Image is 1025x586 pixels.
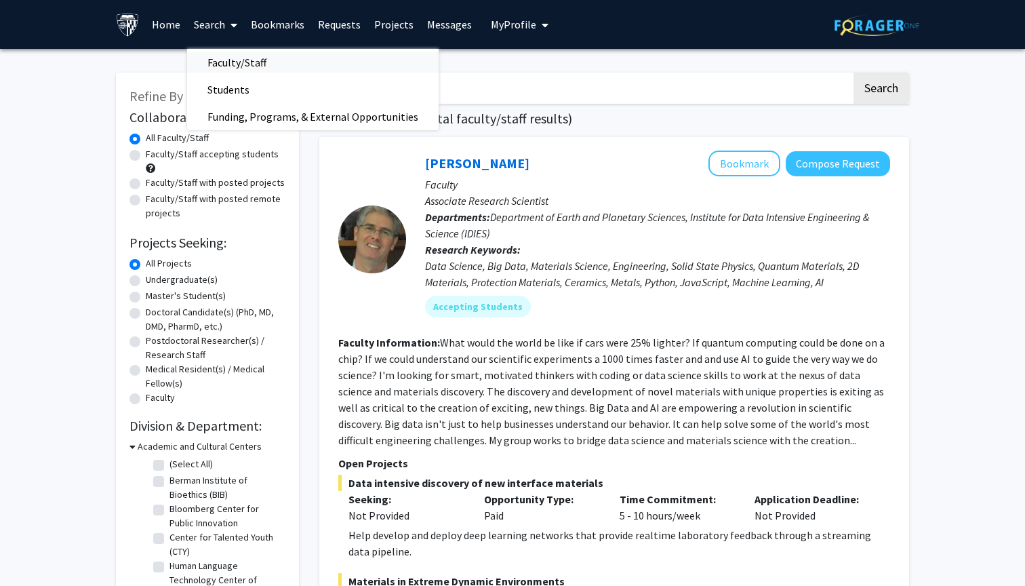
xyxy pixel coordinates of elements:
[146,147,279,161] label: Faculty/Staff accepting students
[425,243,521,256] b: Research Keywords:
[138,439,262,454] h3: Academic and Cultural Centers
[10,525,58,576] iframe: Chat
[609,491,745,524] div: 5 - 10 hours/week
[187,103,439,130] span: Funding, Programs, & External Opportunities
[187,79,439,100] a: Students
[146,256,192,271] label: All Projects
[187,52,439,73] a: Faculty/Staff
[420,1,479,48] a: Messages
[169,473,282,502] label: Berman Institute of Bioethics (BIB)
[425,296,531,317] mat-chip: Accepting Students
[835,15,919,36] img: ForagerOne Logo
[146,289,226,303] label: Master's Student(s)
[187,1,244,48] a: Search
[348,527,890,560] div: Help develop and deploy deep learning networks that provide realtime laboratory feedback through ...
[786,151,890,176] button: Compose Request to David Elbert
[367,1,420,48] a: Projects
[338,455,890,471] p: Open Projects
[708,151,780,176] button: Add David Elbert to Bookmarks
[169,502,282,530] label: Bloomberg Center for Public Innovation
[338,336,440,349] b: Faculty Information:
[146,273,218,287] label: Undergraduate(s)
[169,530,282,559] label: Center for Talented Youth (CTY)
[425,193,890,209] p: Associate Research Scientist
[319,73,851,104] input: Search Keywords
[853,73,909,104] button: Search
[129,109,285,125] h2: Collaboration Status:
[474,491,609,524] div: Paid
[311,1,367,48] a: Requests
[348,507,464,524] div: Not Provided
[187,49,287,76] span: Faculty/Staff
[338,336,885,447] fg-read-more: What would the world be like if cars were 25% lighter? If quantum computing could be done on a ch...
[484,491,599,507] p: Opportunity Type:
[244,1,311,48] a: Bookmarks
[425,210,869,240] span: Department of Earth and Planetary Sciences, Institute for Data Intensive Engineering & Science (I...
[620,491,735,507] p: Time Commitment:
[744,491,880,524] div: Not Provided
[187,106,439,127] a: Funding, Programs, & External Opportunities
[146,176,285,190] label: Faculty/Staff with posted projects
[145,1,187,48] a: Home
[425,155,529,172] a: [PERSON_NAME]
[146,131,209,145] label: All Faculty/Staff
[146,334,285,362] label: Postdoctoral Researcher(s) / Research Staff
[338,475,890,491] span: Data intensive discovery of new interface materials
[129,87,183,104] span: Refine By
[319,111,909,127] h1: Page of ( total faculty/staff results)
[116,13,140,37] img: Johns Hopkins University Logo
[425,176,890,193] p: Faculty
[187,76,270,103] span: Students
[425,258,890,290] div: Data Science, Big Data, Materials Science, Engineering, Solid State Physics, Quantum Materials, 2...
[425,210,490,224] b: Departments:
[129,235,285,251] h2: Projects Seeking:
[169,457,213,471] label: (Select All)
[146,192,285,220] label: Faculty/Staff with posted remote projects
[146,391,175,405] label: Faculty
[129,418,285,434] h2: Division & Department:
[146,305,285,334] label: Doctoral Candidate(s) (PhD, MD, DMD, PharmD, etc.)
[348,491,464,507] p: Seeking:
[146,362,285,391] label: Medical Resident(s) / Medical Fellow(s)
[755,491,870,507] p: Application Deadline:
[491,18,536,31] span: My Profile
